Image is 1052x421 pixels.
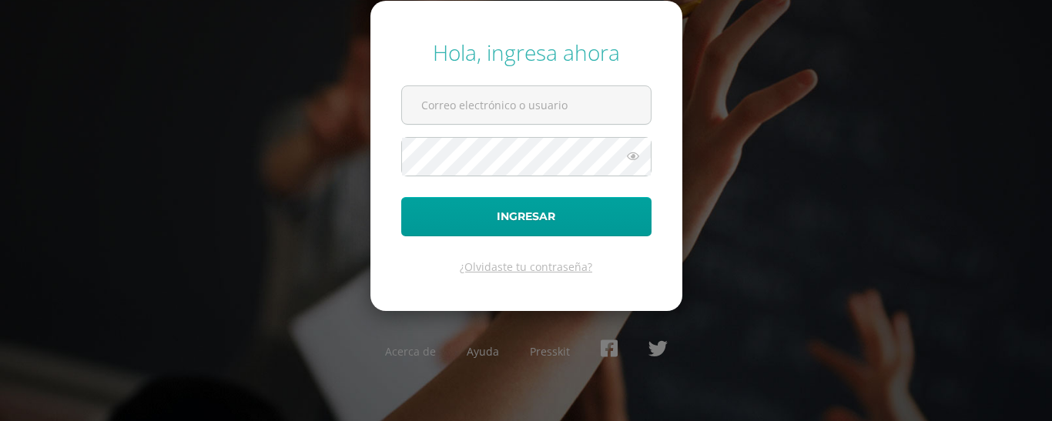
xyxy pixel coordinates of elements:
[460,259,592,274] a: ¿Olvidaste tu contraseña?
[401,38,652,67] div: Hola, ingresa ahora
[401,197,652,236] button: Ingresar
[402,86,651,124] input: Correo electrónico o usuario
[385,344,436,359] a: Acerca de
[530,344,570,359] a: Presskit
[467,344,499,359] a: Ayuda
